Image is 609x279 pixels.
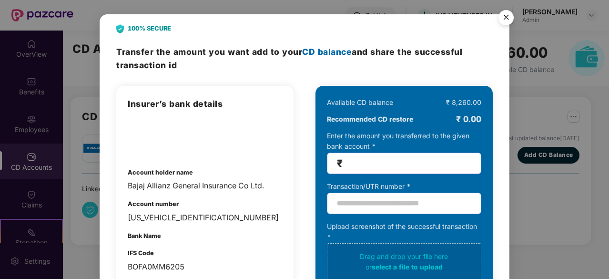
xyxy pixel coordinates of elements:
div: BOFA0MM6205 [128,261,282,273]
div: [US_VEHICLE_IDENTIFICATION_NUMBER] [128,212,282,224]
b: IFS Code [128,249,154,257]
h3: Transfer the amount and share the successful transaction id [116,45,493,72]
span: select a file to upload [372,263,443,271]
span: you want add to your [209,47,352,57]
div: ₹ 0.00 [456,113,481,126]
div: Transaction/UTR number * [327,181,481,192]
div: or [331,262,477,272]
b: 100% SECURE [128,24,171,33]
b: Recommended CD restore [327,114,413,124]
span: CD balance [302,47,352,57]
h3: Insurer’s bank details [128,97,282,111]
div: Enter the amount you transferred to the given bank account * [327,131,481,174]
img: login [128,120,177,154]
button: Close [493,5,518,31]
b: Account holder name [128,169,193,176]
div: Bajaj Allianz General Insurance Co Ltd. [128,180,282,192]
span: ₹ [337,158,343,169]
img: svg+xml;base64,PHN2ZyB4bWxucz0iaHR0cDovL3d3dy53My5vcmcvMjAwMC9zdmciIHdpZHRoPSIyNCIgaGVpZ2h0PSIyOC... [116,24,124,33]
b: Bank Name [128,232,161,239]
img: svg+xml;base64,PHN2ZyB4bWxucz0iaHR0cDovL3d3dy53My5vcmcvMjAwMC9zdmciIHdpZHRoPSI1NiIgaGVpZ2h0PSI1Ni... [493,6,519,32]
div: Available CD balance [327,97,393,108]
b: Account number [128,200,179,207]
div: ₹ 8,260.00 [446,97,481,108]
